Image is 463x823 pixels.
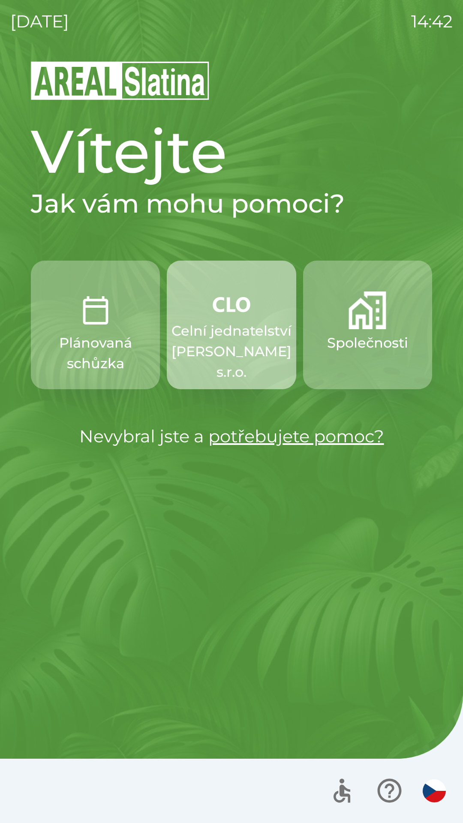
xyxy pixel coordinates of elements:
img: 58b4041c-2a13-40f9-aad2-b58ace873f8c.png [349,291,386,329]
p: [DATE] [10,9,69,34]
img: Logo [31,60,432,101]
p: Plánovaná schůzka [51,333,139,374]
button: Celní jednatelství [PERSON_NAME] s.r.o. [167,261,296,389]
button: Plánovaná schůzka [31,261,160,389]
h2: Jak vám mohu pomoci? [31,188,432,219]
p: Společnosti [327,333,408,353]
img: 889875ac-0dea-4846-af73-0927569c3e97.png [213,291,250,317]
p: Nevybral jste a [31,424,432,449]
h1: Vítejte [31,115,432,188]
p: Celní jednatelství [PERSON_NAME] s.r.o. [171,321,292,382]
button: Společnosti [303,261,432,389]
p: 14:42 [411,9,453,34]
img: cs flag [423,779,446,802]
img: 0ea463ad-1074-4378-bee6-aa7a2f5b9440.png [77,291,114,329]
a: potřebujete pomoc? [208,426,384,447]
